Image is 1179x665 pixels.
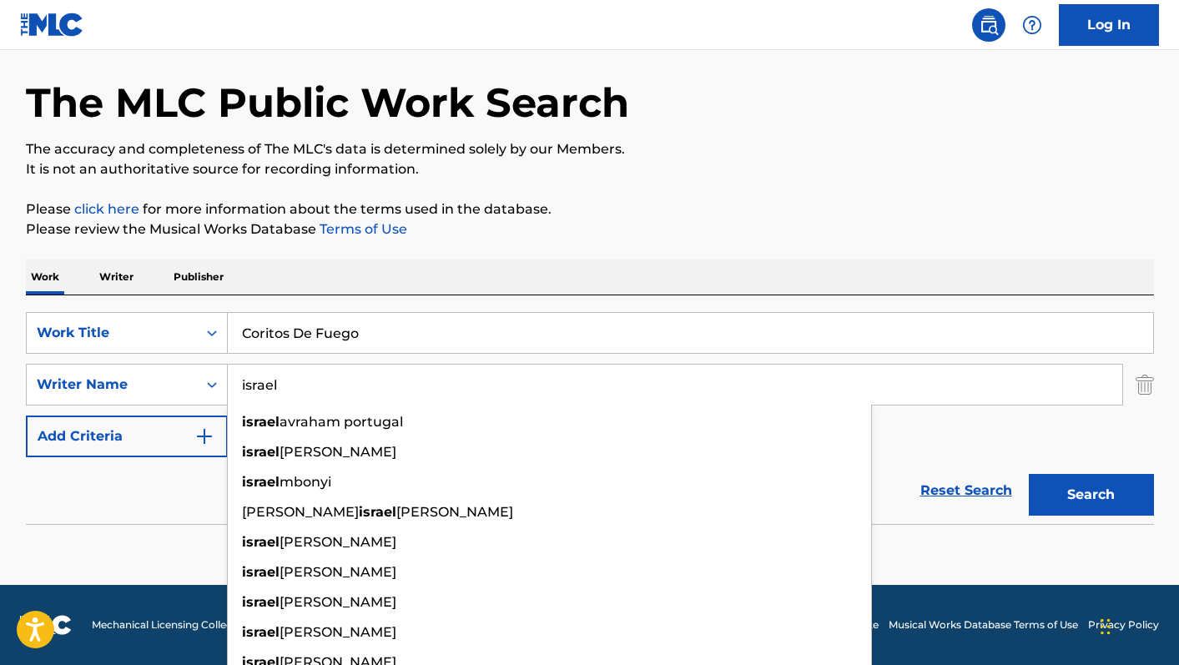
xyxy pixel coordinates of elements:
a: Public Search [972,8,1005,42]
div: Help [1015,8,1049,42]
a: click here [74,201,139,217]
p: Publisher [169,259,229,295]
span: avraham portugal [280,414,403,430]
p: The accuracy and completeness of The MLC's data is determined solely by our Members. [26,139,1154,159]
img: 9d2ae6d4665cec9f34b9.svg [194,426,214,446]
a: Terms of Use [316,221,407,237]
p: Work [26,259,64,295]
button: Search [1029,474,1154,516]
img: logo [20,615,72,635]
strong: israel [242,594,280,610]
div: Work Title [37,323,187,343]
strong: israel [242,534,280,550]
h1: The MLC Public Work Search [26,78,629,128]
span: [PERSON_NAME] [280,534,396,550]
div: Drag [1101,602,1111,652]
strong: israel [242,444,280,460]
p: Please review the Musical Works Database [26,219,1154,239]
strong: israel [242,474,280,490]
span: mbonyi [280,474,331,490]
a: Reset Search [912,472,1020,509]
span: [PERSON_NAME] [280,624,396,640]
div: Writer Name [37,375,187,395]
span: [PERSON_NAME] [280,564,396,580]
a: Musical Works Database Terms of Use [889,617,1078,632]
strong: israel [242,414,280,430]
a: Log In [1059,4,1159,46]
img: help [1022,15,1042,35]
span: [PERSON_NAME] [280,594,396,610]
img: MLC Logo [20,13,84,37]
p: Please for more information about the terms used in the database. [26,199,1154,219]
p: Writer [94,259,139,295]
span: Mechanical Licensing Collective © 2025 [92,617,285,632]
span: [PERSON_NAME] [280,444,396,460]
strong: israel [359,504,396,520]
strong: israel [242,624,280,640]
button: Add Criteria [26,416,228,457]
p: It is not an authoritative source for recording information. [26,159,1154,179]
iframe: Chat Widget [1096,585,1179,665]
img: Delete Criterion [1136,364,1154,406]
form: Search Form [26,312,1154,524]
span: [PERSON_NAME] [396,504,513,520]
img: search [979,15,999,35]
span: [PERSON_NAME] [242,504,359,520]
a: Privacy Policy [1088,617,1159,632]
strong: israel [242,564,280,580]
